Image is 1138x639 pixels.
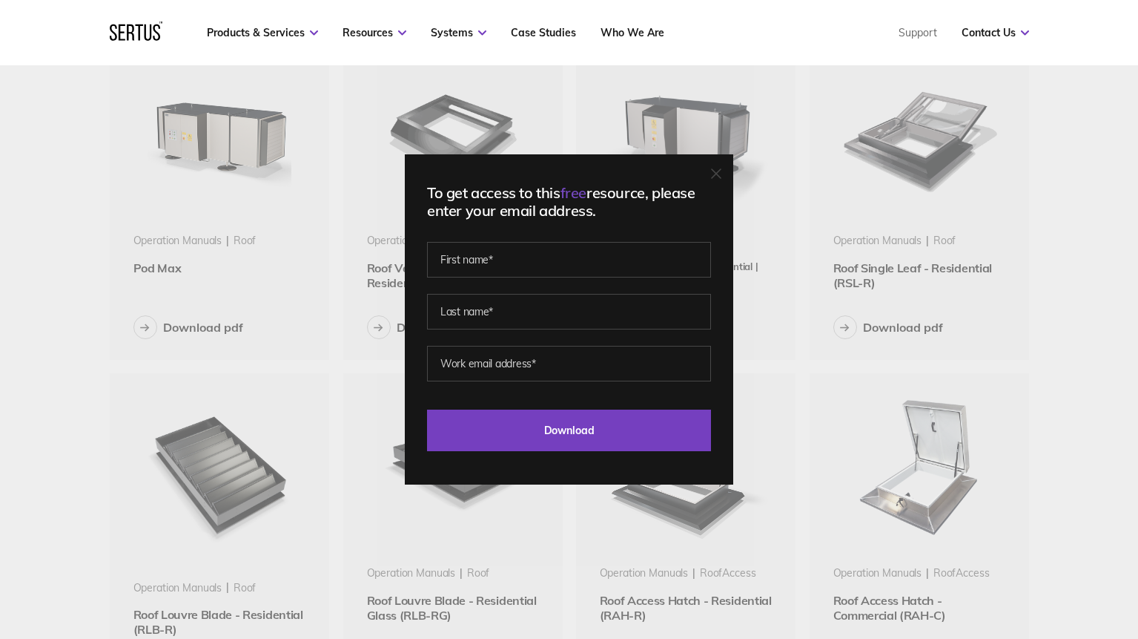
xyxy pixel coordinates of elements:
[560,183,586,202] span: free
[427,184,711,220] div: To get access to this resource, please enter your email address.
[427,294,711,330] input: Last name*
[207,26,318,39] a: Products & Services
[601,26,664,39] a: Who We Are
[899,26,937,39] a: Support
[343,26,406,39] a: Resources
[427,346,711,381] input: Work email address*
[431,26,486,39] a: Systems
[511,26,576,39] a: Case Studies
[962,26,1029,39] a: Contact Us
[427,410,711,451] input: Download
[427,242,711,278] input: First name*
[871,467,1138,639] iframe: Chat Widget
